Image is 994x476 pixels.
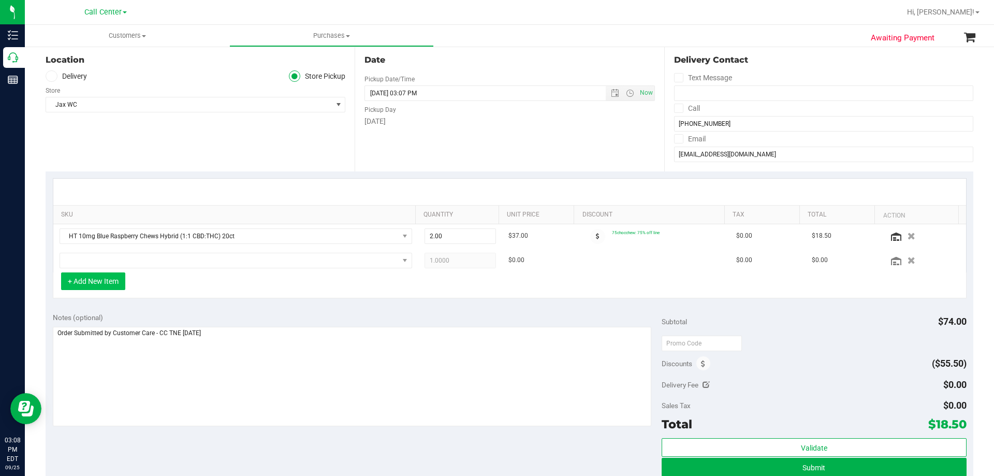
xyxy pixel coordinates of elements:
[928,417,967,431] span: $18.50
[61,211,412,219] a: SKU
[25,31,229,40] span: Customers
[364,75,415,84] label: Pickup Date/Time
[10,393,41,424] iframe: Resource center
[871,32,934,44] span: Awaiting Payment
[46,86,60,95] label: Store
[423,211,495,219] a: Quantity
[46,97,332,112] span: Jax WC
[736,255,752,265] span: $0.00
[674,85,973,101] input: Format: (999) 999-9999
[674,116,973,132] input: Format: (999) 999-9999
[508,255,524,265] span: $0.00
[60,228,412,244] span: NO DATA FOUND
[938,316,967,327] span: $74.00
[508,231,528,241] span: $37.00
[364,105,396,114] label: Pickup Day
[5,436,20,464] p: 03:08 PM EDT
[674,132,706,147] label: Email
[46,54,345,66] div: Location
[637,85,655,100] span: Set Current date
[662,381,698,389] span: Delivery Fee
[84,8,122,17] span: Call Center
[674,70,732,85] label: Text Message
[46,70,87,82] label: Delivery
[808,211,871,219] a: Total
[60,253,412,268] span: NO DATA FOUND
[53,313,103,322] span: Notes (optional)
[802,464,825,472] span: Submit
[943,379,967,390] span: $0.00
[25,25,229,47] a: Customers
[812,231,831,241] span: $18.50
[425,229,496,243] input: 2.00
[874,206,958,224] th: Action
[662,401,691,410] span: Sales Tax
[606,89,623,97] span: Open the date view
[621,89,638,97] span: Open the time view
[612,230,660,235] span: 75chocchew: 75% off line
[812,255,828,265] span: $0.00
[801,444,827,452] span: Validate
[662,417,692,431] span: Total
[289,70,346,82] label: Store Pickup
[736,231,752,241] span: $0.00
[662,318,687,326] span: Subtotal
[8,52,18,63] inline-svg: Call Center
[364,54,654,66] div: Date
[364,116,654,127] div: [DATE]
[662,336,742,351] input: Promo Code
[5,464,20,471] p: 09/25
[582,211,721,219] a: Discount
[943,400,967,411] span: $0.00
[230,31,433,40] span: Purchases
[662,438,966,457] button: Validate
[60,229,399,243] span: HT 10mg Blue Raspberry Chews Hybrid (1:1 CBD:THC) 20ct
[229,25,434,47] a: Purchases
[332,97,345,112] span: select
[662,354,692,373] span: Discounts
[703,381,710,388] i: Edit Delivery Fee
[674,101,700,116] label: Call
[61,272,125,290] button: + Add New Item
[8,30,18,40] inline-svg: Inventory
[674,54,973,66] div: Delivery Contact
[907,8,974,16] span: Hi, [PERSON_NAME]!
[932,358,967,369] span: ($55.50)
[733,211,796,219] a: Tax
[8,75,18,85] inline-svg: Reports
[507,211,570,219] a: Unit Price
